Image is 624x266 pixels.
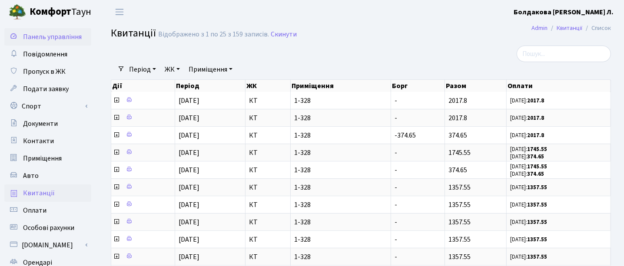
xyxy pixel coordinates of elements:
span: Авто [23,171,39,181]
span: 1357.55 [448,217,471,227]
small: [DATE]: [510,184,547,191]
span: - [395,252,397,262]
span: 1-328 [294,132,388,139]
b: 1357.55 [527,218,547,226]
span: [DATE] [179,235,199,244]
b: 374.65 [527,170,544,178]
span: Таун [30,5,91,20]
span: Оплати [23,206,46,215]
span: 1357.55 [448,252,471,262]
span: КТ [249,219,287,226]
span: КТ [249,167,287,174]
span: 1-328 [294,97,388,104]
span: КТ [249,132,287,139]
span: - [395,217,397,227]
a: Період [126,62,159,77]
span: КТ [249,97,287,104]
a: Квитанції [4,184,91,202]
span: - [395,148,397,158]
a: Подати заявку [4,80,91,98]
span: 1-328 [294,149,388,156]
small: [DATE]: [510,163,547,171]
th: Дії [111,80,175,92]
span: Приміщення [23,154,62,163]
span: [DATE] [179,96,199,105]
span: Подати заявку [23,84,69,94]
small: [DATE]: [510,114,544,122]
a: [DOMAIN_NAME] [4,236,91,254]
b: 2017.8 [527,114,544,122]
span: [DATE] [179,131,199,140]
span: - [395,96,397,105]
span: КТ [249,253,287,260]
span: [DATE] [179,113,199,123]
span: Пропуск в ЖК [23,67,66,76]
th: Борг [391,80,445,92]
span: КТ [249,201,287,208]
span: 1-328 [294,219,388,226]
span: КТ [249,184,287,191]
a: ЖК [161,62,183,77]
b: 1357.55 [527,184,547,191]
a: Документи [4,115,91,132]
b: 1745.55 [527,163,547,171]
small: [DATE]: [510,236,547,243]
span: [DATE] [179,200,199,210]
a: Приміщення [185,62,236,77]
a: Повідомлення [4,46,91,63]
span: -374.65 [395,131,416,140]
a: Admin [531,23,548,33]
span: Документи [23,119,58,128]
span: 1-328 [294,201,388,208]
a: Авто [4,167,91,184]
span: Квитанції [23,188,55,198]
span: КТ [249,236,287,243]
span: 1357.55 [448,235,471,244]
li: Список [582,23,611,33]
img: logo.png [9,3,26,21]
a: Приміщення [4,150,91,167]
span: 1745.55 [448,148,471,158]
span: Панель управління [23,32,82,42]
span: КТ [249,149,287,156]
span: 2017.8 [448,96,467,105]
th: Разом [445,80,507,92]
small: [DATE]: [510,218,547,226]
th: Період [175,80,246,92]
b: 1357.55 [527,201,547,209]
span: Контакти [23,136,54,146]
b: Комфорт [30,5,71,19]
small: [DATE]: [510,145,547,153]
small: [DATE]: [510,97,544,105]
a: Особові рахунки [4,219,91,236]
span: - [395,235,397,244]
a: Спорт [4,98,91,115]
small: [DATE]: [510,131,544,139]
span: 374.65 [448,131,467,140]
div: Відображено з 1 по 25 з 159 записів. [158,30,269,39]
span: - [395,113,397,123]
th: Приміщення [291,80,392,92]
input: Пошук... [517,46,611,62]
small: [DATE]: [510,253,547,261]
span: 374.65 [448,165,467,175]
b: 1745.55 [527,145,547,153]
span: Квитанції [111,26,156,41]
span: - [395,165,397,175]
small: [DATE]: [510,201,547,209]
span: [DATE] [179,183,199,192]
b: 374.65 [527,153,544,161]
span: 1-328 [294,236,388,243]
a: Квитанції [557,23,582,33]
b: 1357.55 [527,253,547,261]
span: [DATE] [179,165,199,175]
span: - [395,200,397,210]
span: [DATE] [179,148,199,158]
nav: breadcrumb [518,19,624,37]
a: Болдакова [PERSON_NAME] Л. [514,7,614,17]
b: 2017.8 [527,97,544,105]
small: [DATE]: [510,153,544,161]
span: [DATE] [179,217,199,227]
span: 1-328 [294,167,388,174]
